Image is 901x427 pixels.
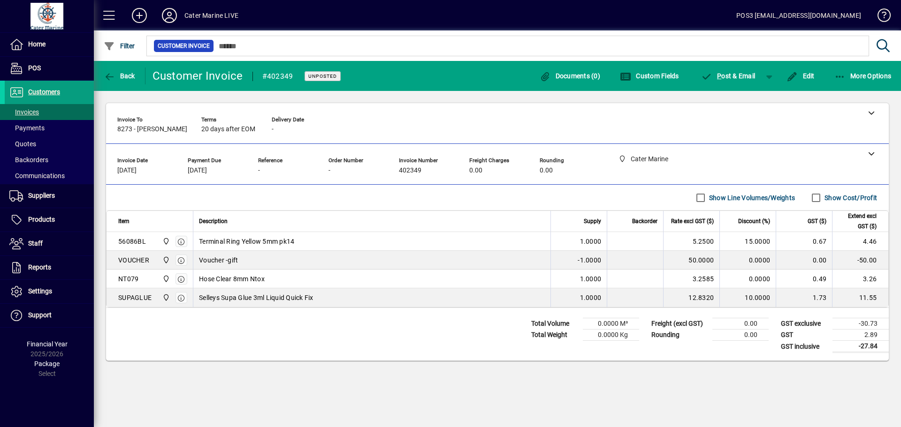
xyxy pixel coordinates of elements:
[669,237,714,246] div: 5.2500
[160,236,171,247] span: Cater Marine
[719,251,776,270] td: 0.0000
[272,126,274,133] span: -
[583,330,639,341] td: 0.0000 Kg
[647,318,712,330] td: Freight (excl GST)
[199,216,228,226] span: Description
[583,318,639,330] td: 0.0000 M³
[776,251,832,270] td: 0.00
[618,67,681,84] button: Custom Fields
[117,167,137,174] span: [DATE]
[9,156,48,164] span: Backorders
[118,293,152,302] div: SUPAGLUE
[707,193,795,202] label: Show Line Volumes/Weights
[537,67,603,84] button: Documents (0)
[34,360,60,367] span: Package
[870,2,889,32] a: Knowledge Base
[199,255,238,265] span: Voucher -gift
[28,192,55,199] span: Suppliers
[578,255,601,265] span: -1.0000
[28,216,55,223] span: Products
[669,293,714,302] div: 12.8320
[632,216,657,226] span: Backorder
[9,108,39,116] span: Invoices
[5,184,94,208] a: Suppliers
[118,274,138,284] div: NT079
[580,293,602,302] span: 1.0000
[832,288,888,307] td: 11.55
[808,216,826,226] span: GST ($)
[784,67,817,84] button: Edit
[580,274,602,284] span: 1.0000
[5,256,94,279] a: Reports
[832,318,889,330] td: -30.73
[647,330,712,341] td: Rounding
[823,193,877,202] label: Show Cost/Profit
[118,216,130,226] span: Item
[160,292,171,303] span: Cater Marine
[5,168,94,184] a: Communications
[188,167,207,174] span: [DATE]
[399,167,421,174] span: 402349
[199,293,313,302] span: Selleys Supa Glue 3ml Liquid Quick Fix
[834,72,892,80] span: More Options
[776,232,832,251] td: 0.67
[738,216,770,226] span: Discount (%)
[104,72,135,80] span: Back
[832,330,889,341] td: 2.89
[717,72,721,80] span: P
[5,152,94,168] a: Backorders
[5,57,94,80] a: POS
[94,67,145,84] app-page-header-button: Back
[776,330,832,341] td: GST
[736,8,861,23] div: POS3 [EMAIL_ADDRESS][DOMAIN_NAME]
[5,120,94,136] a: Payments
[469,167,482,174] span: 0.00
[776,288,832,307] td: 1.73
[5,104,94,120] a: Invoices
[527,318,583,330] td: Total Volume
[832,67,894,84] button: More Options
[620,72,679,80] span: Custom Fields
[308,73,337,79] span: Unposted
[118,237,146,246] div: 56086BL
[719,288,776,307] td: 10.0000
[584,216,601,226] span: Supply
[28,240,43,247] span: Staff
[671,216,714,226] span: Rate excl GST ($)
[539,72,600,80] span: Documents (0)
[328,167,330,174] span: -
[719,232,776,251] td: 15.0000
[5,304,94,327] a: Support
[153,68,243,83] div: Customer Invoice
[262,69,293,84] div: #402349
[184,8,238,23] div: Cater Marine LIVE
[160,274,171,284] span: Cater Marine
[696,67,760,84] button: Post & Email
[199,274,265,284] span: Hose Clear 8mm Ntox
[5,232,94,255] a: Staff
[154,7,184,24] button: Profile
[28,263,51,271] span: Reports
[701,72,756,80] span: ost & Email
[786,72,815,80] span: Edit
[527,330,583,341] td: Total Weight
[838,211,877,232] span: Extend excl GST ($)
[712,330,769,341] td: 0.00
[719,270,776,288] td: 0.0000
[27,340,68,348] span: Financial Year
[160,255,171,265] span: Cater Marine
[28,88,60,96] span: Customers
[118,255,149,265] div: VOUCHER
[101,37,137,54] button: Filter
[832,251,888,270] td: -50.00
[28,311,52,319] span: Support
[158,41,210,51] span: Customer Invoice
[540,167,553,174] span: 0.00
[258,167,260,174] span: -
[9,140,36,148] span: Quotes
[201,126,255,133] span: 20 days after EOM
[101,67,137,84] button: Back
[28,287,52,295] span: Settings
[9,124,45,132] span: Payments
[104,42,135,50] span: Filter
